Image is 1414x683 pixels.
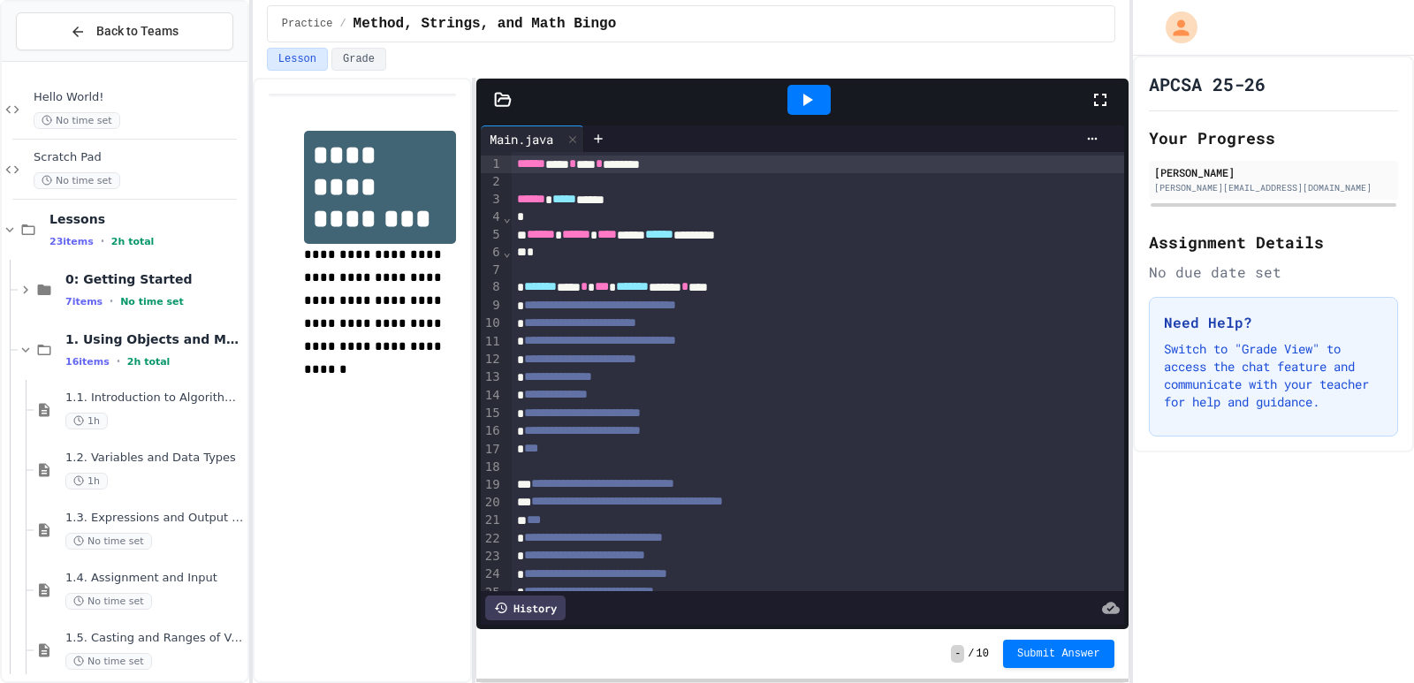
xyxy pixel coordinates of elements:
[65,356,110,368] span: 16 items
[481,244,503,262] div: 6
[65,631,244,646] span: 1.5. Casting and Ranges of Values
[481,351,503,368] div: 12
[96,22,179,41] span: Back to Teams
[65,511,244,526] span: 1.3. Expressions and Output [New]
[481,262,503,279] div: 7
[127,356,171,368] span: 2h total
[339,17,346,31] span: /
[111,236,155,247] span: 2h total
[1164,340,1383,411] p: Switch to "Grade View" to access the chat feature and communicate with your teacher for help and ...
[120,296,184,307] span: No time set
[481,512,503,529] div: 21
[481,422,503,440] div: 16
[951,645,964,663] span: -
[1154,164,1393,180] div: [PERSON_NAME]
[65,653,152,670] span: No time set
[49,236,94,247] span: 23 items
[481,387,503,405] div: 14
[481,209,503,226] div: 4
[977,647,989,661] span: 10
[65,413,108,429] span: 1h
[34,112,120,129] span: No time set
[481,584,503,602] div: 25
[481,297,503,315] div: 9
[481,333,503,351] div: 11
[267,48,328,71] button: Lesson
[481,191,503,209] div: 3
[481,368,503,386] div: 13
[481,530,503,548] div: 22
[1003,640,1114,668] button: Submit Answer
[65,571,244,586] span: 1.4. Assignment and Input
[101,234,104,248] span: •
[481,459,503,476] div: 18
[481,315,503,332] div: 10
[65,331,244,347] span: 1. Using Objects and Methods
[1149,230,1398,254] h2: Assignment Details
[481,278,503,296] div: 8
[34,90,244,105] span: Hello World!
[34,150,244,165] span: Scratch Pad
[1149,262,1398,283] div: No due date set
[110,294,113,308] span: •
[481,173,503,191] div: 2
[117,354,120,368] span: •
[481,494,503,512] div: 20
[65,451,244,466] span: 1.2. Variables and Data Types
[481,226,503,244] div: 5
[65,533,152,550] span: No time set
[481,476,503,494] div: 19
[1149,72,1266,96] h1: APCSA 25-26
[65,296,103,307] span: 7 items
[503,210,512,224] span: Fold line
[34,172,120,189] span: No time set
[49,211,244,227] span: Lessons
[481,548,503,565] div: 23
[1147,7,1202,48] div: My Account
[65,593,152,610] span: No time set
[1164,312,1383,333] h3: Need Help?
[1017,647,1100,661] span: Submit Answer
[481,405,503,422] div: 15
[481,565,503,583] div: 24
[968,647,974,661] span: /
[1154,181,1393,194] div: [PERSON_NAME][EMAIL_ADDRESS][DOMAIN_NAME]
[65,391,244,406] span: 1.1. Introduction to Algorithms, Programming, and Compilers
[353,13,617,34] span: Method, Strings, and Math Bingo
[503,245,512,259] span: Fold line
[65,271,244,287] span: 0: Getting Started
[16,12,233,50] button: Back to Teams
[485,596,566,620] div: History
[481,130,562,148] div: Main.java
[331,48,386,71] button: Grade
[481,125,584,152] div: Main.java
[1149,125,1398,150] h2: Your Progress
[481,441,503,459] div: 17
[481,156,503,173] div: 1
[282,17,333,31] span: Practice
[65,473,108,489] span: 1h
